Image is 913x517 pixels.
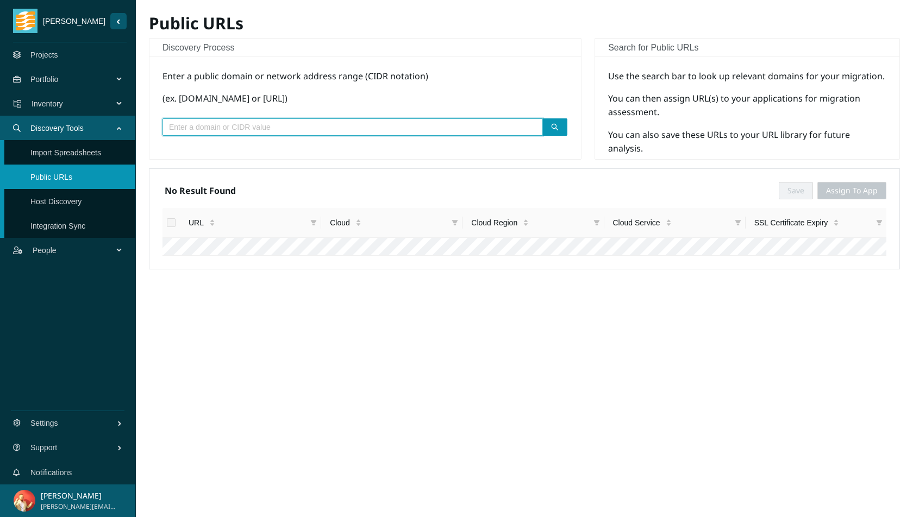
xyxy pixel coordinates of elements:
span: filter [306,208,321,237]
th: URL [180,208,321,238]
h2: Public URLs [149,12,524,35]
p: [PERSON_NAME] [41,490,116,502]
span: URL [189,217,204,229]
span: Settings [30,407,117,439]
span: (ex. [DOMAIN_NAME] or [URL]) [162,92,287,104]
a: Public URLs [30,173,72,181]
span: filter [730,207,746,238]
a: Import Spreadsheets [30,148,101,157]
span: [PERSON_NAME][EMAIL_ADDRESS][DOMAIN_NAME] [41,502,116,512]
th: Cloud [321,208,462,238]
span: filter [872,207,887,238]
h5: No Result Found [165,184,236,197]
button: search [542,118,567,136]
span: Cloud [330,217,350,229]
span: Cloud Service [613,217,660,229]
button: Assign To App [817,182,886,199]
span: You can then assign URL(s) to your applications for migration assessment. [608,92,860,118]
a: Integration Sync [30,222,85,230]
input: Enter a domain or CIDR value [169,121,528,133]
div: Discovery Process [162,39,568,56]
span: Inventory [32,87,117,120]
th: SSL Certificate Expiry [746,208,887,238]
a: Projects [30,51,58,59]
span: search [551,123,559,132]
th: Cloud Service [604,208,746,238]
span: [PERSON_NAME] [37,15,110,27]
span: Use the search bar to look up relevant domains for your migration. [608,70,885,82]
span: Discovery Tools [30,112,117,144]
span: filter [306,207,321,238]
span: filter [447,208,462,237]
span: filter [589,207,604,238]
span: filter [447,207,462,238]
img: tidal_logo.png [16,9,35,33]
span: SSL Certificate Expiry [754,217,828,229]
span: You can also save these URLs to your URL library for future analysis. [608,129,850,154]
span: filter [730,208,746,237]
span: Cloud Region [471,217,517,229]
span: Portfolio [30,63,117,96]
div: Search for Public URLs [608,39,886,56]
span: Support [30,431,117,464]
span: People [33,234,117,267]
th: Cloud Region [462,208,604,238]
button: Save [779,182,813,199]
span: filter [589,208,604,237]
a: Host Discovery [30,197,82,206]
img: a6b5a314a0dd5097ef3448b4b2654462 [14,490,35,512]
span: filter [872,208,887,237]
a: Notifications [30,468,72,477]
span: Enter a public domain or network address range (CIDR notation) [162,70,428,82]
